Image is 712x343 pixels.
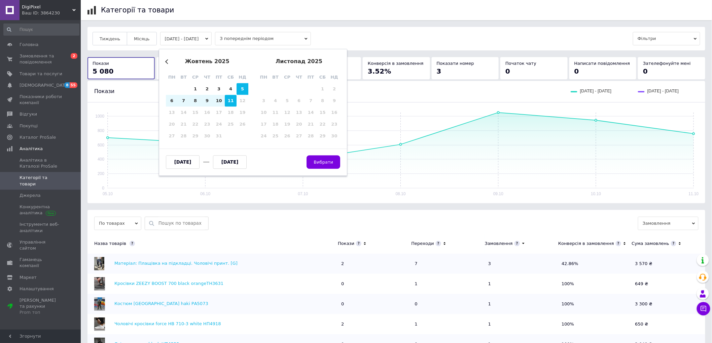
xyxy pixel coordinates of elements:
div: пт [305,72,317,83]
div: Not available вівторок, 18-е листопада 2025 р. [270,119,281,130]
div: Замовлення [485,241,513,247]
td: 7 [412,254,485,274]
div: Not available неділя, 23-є листопада 2025 р. [328,119,340,130]
td: 1 [485,274,558,294]
div: Not available субота, 15-е листопада 2025 р. [317,107,328,119]
span: 0 [574,67,579,75]
span: Тиждень [100,36,120,41]
td: 42.86% [558,254,632,274]
div: Not available вівторок, 14-е жовтня 2025 р. [178,107,189,119]
button: [DATE] - [DATE] [160,32,212,45]
div: Not available вівторок, 28-е жовтня 2025 р. [178,130,189,142]
span: По товарах [94,217,141,230]
div: Сума замовлень [632,241,669,247]
div: Not available понеділок, 24-е листопада 2025 р. [258,130,270,142]
span: Товари та послуги [20,71,62,77]
div: жовтень 2025 [166,59,248,65]
div: Переходи [412,241,434,247]
div: Choose п’ятниця, 3-є жовтня 2025 р. [213,83,225,95]
text: 400 [98,157,104,162]
div: Not available четвер, 13-е листопада 2025 р. [293,107,305,119]
div: Choose понеділок, 6-е жовтня 2025 р. [166,95,178,107]
span: Зателефонуйте мені [643,61,691,66]
span: Аналітика [20,146,43,152]
span: Фільтри [633,32,700,45]
span: Головна [20,42,38,48]
span: Замовлення та повідомлення [20,53,62,65]
div: пн [258,72,270,83]
div: листопад 2025 [258,59,340,65]
text: 08.10 [396,191,406,196]
div: Not available середа, 5-е листопада 2025 р. [281,95,293,107]
div: Not available середа, 19-е листопада 2025 р. [281,119,293,130]
div: Choose субота, 11-е жовтня 2025 р. [225,95,237,107]
div: Not available субота, 8-е листопада 2025 р. [317,95,328,107]
span: Місяць [134,36,149,41]
div: пн [166,72,178,83]
div: Not available субота, 29-е листопада 2025 р. [317,130,328,142]
div: Not available субота, 22-е листопада 2025 р. [317,119,328,130]
button: Чат з покупцем [697,302,710,315]
span: Початок чату [505,61,536,66]
button: Місяць [127,32,156,45]
img: Кросівки ZEEZY BOOST 700 black orangeТН3631 [94,277,105,291]
button: Previous Month [165,59,170,64]
span: Покази [93,61,109,66]
div: Not available субота, 1-е листопада 2025 р. [317,83,328,95]
input: Пошук по товарах [158,217,205,230]
span: 2 [71,53,77,59]
td: 2 [338,254,411,274]
div: Choose середа, 8-е жовтня 2025 р. [189,95,201,107]
div: Not available середа, 29-е жовтня 2025 р. [189,130,201,142]
td: 3 570 ₴ [632,254,705,274]
div: Not available п’ятниця, 24-е жовтня 2025 р. [213,119,225,130]
div: Not available неділя, 26-е жовтня 2025 р. [237,119,248,130]
div: Not available понеділок, 27-е жовтня 2025 р. [166,130,178,142]
div: Choose вівторок, 7-е жовтня 2025 р. [178,95,189,107]
div: Not available понеділок, 10-е листопада 2025 р. [258,107,270,119]
div: Not available п’ятниця, 31-е жовтня 2025 р. [213,130,225,142]
td: 1 [412,314,485,334]
div: Not available вівторок, 21-е жовтня 2025 р. [178,119,189,130]
span: [DEMOGRAPHIC_DATA] [20,82,69,88]
text: 06.10 [200,191,210,196]
div: Not available середа, 15-е жовтня 2025 р. [189,107,201,119]
span: Показники роботи компанії [20,94,62,106]
span: 0 [505,67,510,75]
td: 1 [412,274,485,294]
span: Вибрати [314,160,333,165]
div: Not available вівторок, 4-е листопада 2025 р. [270,95,281,107]
td: 649 ₴ [632,274,705,294]
div: Not available вівторок, 11-е листопада 2025 р. [270,107,281,119]
a: Чоловічі кросівки force НВ 710-3 white НП4918 [114,321,221,326]
div: Not available четвер, 27-е листопада 2025 р. [293,130,305,142]
span: Джерела [20,192,40,199]
div: Not available середа, 12-е листопада 2025 р. [281,107,293,119]
div: Choose неділя, 5-е жовтня 2025 р. [237,83,248,95]
span: 55 [70,82,77,88]
text: 10.10 [591,191,601,196]
div: ср [281,72,293,83]
span: З попереднім періодом [215,32,311,45]
td: 2 [338,314,411,334]
td: 1 [485,294,558,314]
div: Not available понеділок, 3-є листопада 2025 р. [258,95,270,107]
div: нд [237,72,248,83]
div: Назва товарів [87,241,334,247]
span: Конкурентна аналітика [20,204,62,216]
text: 09.10 [493,191,503,196]
div: Not available середа, 26-е листопада 2025 р. [281,130,293,142]
div: ср [189,72,201,83]
a: Матеріал: Плащівка на підкладці. Чоловічі принт. [G] [114,261,238,266]
span: Управління сайтом [20,239,62,251]
div: Not available неділя, 12-е жовтня 2025 р. [237,95,248,107]
div: Choose четвер, 2-е жовтня 2025 р. [201,83,213,95]
span: Замовлення [638,217,699,230]
div: Not available неділя, 16-е листопада 2025 р. [328,107,340,119]
div: Choose субота, 4-е жовтня 2025 р. [225,83,237,95]
button: Вибрати [307,156,341,169]
text: 200 [98,171,104,176]
div: чт [293,72,305,83]
span: Покази [94,88,114,94]
div: вт [270,72,281,83]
